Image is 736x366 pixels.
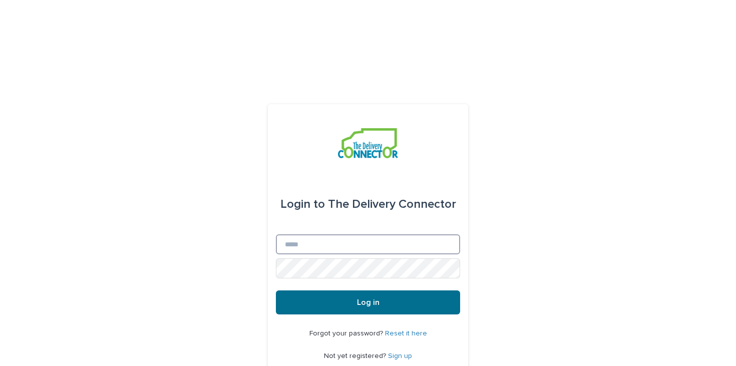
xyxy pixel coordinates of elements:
[280,198,325,210] span: Login to
[280,190,456,218] div: The Delivery Connector
[388,352,412,359] a: Sign up
[276,290,460,314] button: Log in
[309,330,385,337] span: Forgot your password?
[338,128,398,158] img: aCWQmA6OSGG0Kwt8cj3c
[357,298,380,306] span: Log in
[385,330,427,337] a: Reset it here
[324,352,388,359] span: Not yet registered?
